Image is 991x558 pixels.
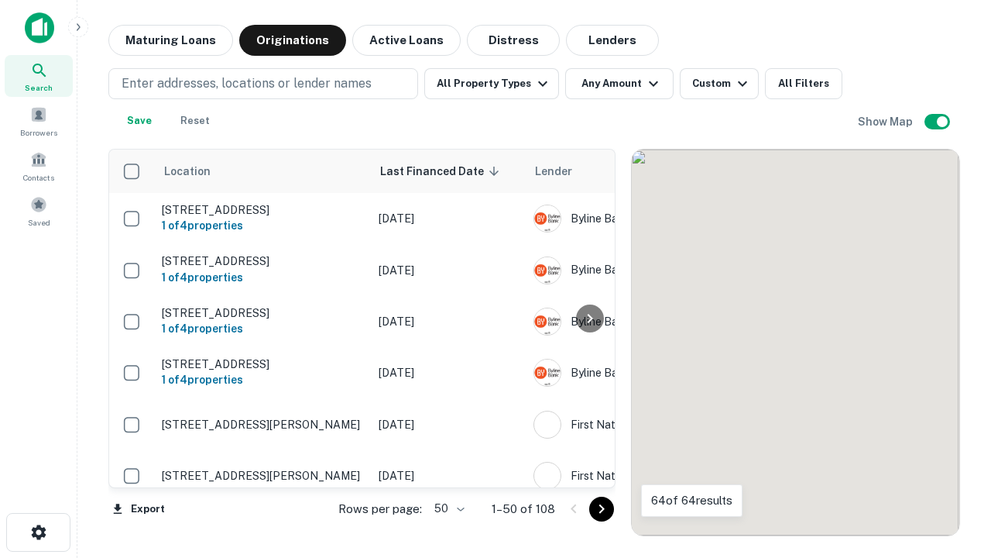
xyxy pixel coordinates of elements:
[5,145,73,187] a: Contacts
[858,113,915,130] h6: Show Map
[162,357,363,371] p: [STREET_ADDRESS]
[492,500,555,518] p: 1–50 of 108
[632,150,959,536] div: 0 0
[533,462,766,490] div: First Nations Bank
[162,320,363,337] h6: 1 of 4 properties
[534,360,561,386] img: picture
[108,68,418,99] button: Enter addresses, locations or lender names
[534,412,561,438] img: picture
[108,498,169,521] button: Export
[424,68,559,99] button: All Property Types
[379,467,518,484] p: [DATE]
[352,25,461,56] button: Active Loans
[428,498,467,520] div: 50
[534,308,561,335] img: picture
[170,105,220,136] button: Reset
[239,25,346,56] button: Originations
[534,257,561,284] img: picture
[566,25,659,56] button: Lenders
[379,210,518,227] p: [DATE]
[154,150,371,193] th: Location
[115,105,164,136] button: Save your search to get updates of matches that match your search criteria.
[162,418,363,432] p: [STREET_ADDRESS][PERSON_NAME]
[533,205,766,232] div: Byline Bank
[108,25,233,56] button: Maturing Loans
[162,269,363,286] h6: 1 of 4 properties
[526,150,773,193] th: Lender
[651,491,732,510] p: 64 of 64 results
[533,308,766,336] div: Byline Bank
[338,500,422,518] p: Rows per page:
[5,55,73,97] a: Search
[162,469,363,483] p: [STREET_ADDRESS][PERSON_NAME]
[379,364,518,381] p: [DATE]
[163,162,231,181] span: Location
[379,313,518,330] p: [DATE]
[680,68,759,99] button: Custom
[20,126,57,139] span: Borrowers
[467,25,560,56] button: Distress
[380,162,504,181] span: Last Financed Date
[589,497,614,522] button: Go to next page
[765,68,842,99] button: All Filters
[379,262,518,279] p: [DATE]
[533,411,766,439] div: First Nations Bank
[122,74,372,93] p: Enter addresses, locations or lender names
[534,463,561,489] img: picture
[565,68,674,99] button: Any Amount
[162,371,363,388] h6: 1 of 4 properties
[914,434,991,508] iframe: Chat Widget
[5,100,73,142] a: Borrowers
[535,162,572,181] span: Lender
[533,359,766,387] div: Byline Bank
[379,416,518,433] p: [DATE]
[162,254,363,268] p: [STREET_ADDRESS]
[25,81,53,94] span: Search
[692,74,752,93] div: Custom
[533,257,766,284] div: Byline Bank
[25,12,54,43] img: capitalize-icon.png
[162,217,363,234] h6: 1 of 4 properties
[23,171,54,184] span: Contacts
[162,306,363,320] p: [STREET_ADDRESS]
[5,190,73,232] a: Saved
[534,205,561,232] img: picture
[371,150,526,193] th: Last Financed Date
[162,203,363,217] p: [STREET_ADDRESS]
[28,216,50,229] span: Saved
